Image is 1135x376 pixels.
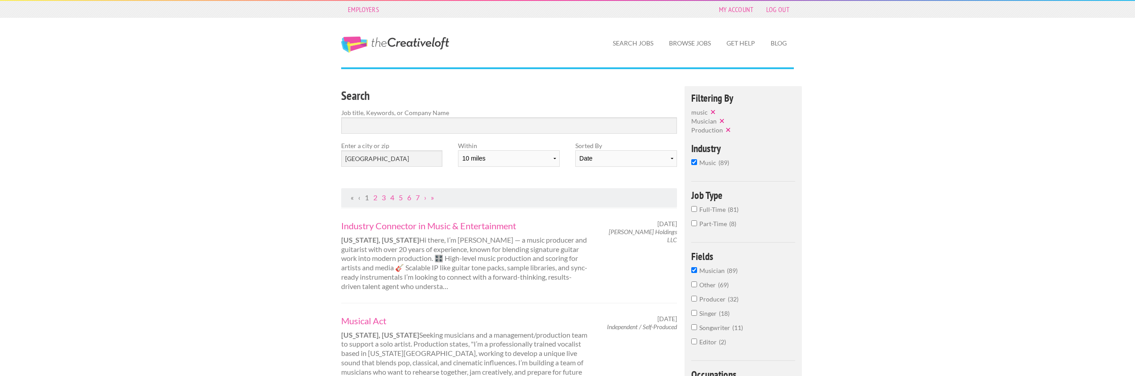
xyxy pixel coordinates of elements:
[373,193,377,202] a: Page 2
[341,117,677,134] input: Search
[691,220,697,226] input: Part-Time8
[382,193,386,202] a: Page 3
[691,126,723,134] span: Production
[341,236,419,244] strong: [US_STATE], [US_STATE]
[727,267,738,274] span: 89
[341,108,677,117] label: Job title, Keywords, or Company Name
[341,87,677,104] h3: Search
[691,339,697,344] input: Editor2
[732,324,743,331] span: 11
[341,315,589,326] a: Musical Act
[699,159,718,166] span: music
[723,125,735,134] button: ✕
[717,116,729,125] button: ✕
[390,193,394,202] a: Page 4
[341,331,419,339] strong: [US_STATE], [US_STATE]
[691,108,708,116] span: music
[662,33,718,54] a: Browse Jobs
[764,33,794,54] a: Blog
[719,338,726,346] span: 2
[575,141,677,150] label: Sorted By
[458,141,559,150] label: Within
[719,310,730,317] span: 18
[691,159,697,165] input: music89
[729,220,736,227] span: 8
[606,33,660,54] a: Search Jobs
[699,310,719,317] span: Singer
[351,193,354,202] span: First Page
[691,296,697,302] input: Producer32
[699,220,729,227] span: Part-Time
[431,193,434,202] a: Last Page, Page 9
[407,193,411,202] a: Page 6
[691,93,795,103] h4: Filtering By
[708,107,720,116] button: ✕
[699,338,719,346] span: Editor
[575,150,677,167] select: Sort results by
[607,323,677,331] em: Independent / Self-Produced
[334,220,597,291] div: Hi there, I’m [PERSON_NAME] — a music producer and guitarist with over 20 years of experience, kn...
[691,267,697,273] input: Musician89
[699,267,727,274] span: Musician
[341,37,449,53] a: The Creative Loft
[728,295,739,303] span: 32
[714,3,758,16] a: My Account
[699,324,732,331] span: Songwriter
[691,324,697,330] input: Songwriter11
[341,141,442,150] label: Enter a city or zip
[719,33,762,54] a: Get Help
[358,193,360,202] span: Previous Page
[609,228,677,244] em: [PERSON_NAME] Holdings LLC
[657,315,677,323] span: [DATE]
[699,295,728,303] span: Producer
[343,3,384,16] a: Employers
[365,193,369,202] a: Page 1
[657,220,677,228] span: [DATE]
[691,143,795,153] h4: Industry
[691,310,697,316] input: Singer18
[762,3,794,16] a: Log Out
[699,281,718,289] span: Other
[691,251,795,261] h4: Fields
[341,220,589,231] a: Industry Connector in Music & Entertainment
[424,193,426,202] a: Next Page
[728,206,739,213] span: 81
[718,281,729,289] span: 69
[691,281,697,287] input: Other69
[416,193,420,202] a: Page 7
[691,206,697,212] input: Full-Time81
[699,206,728,213] span: Full-Time
[691,117,717,125] span: Musician
[691,190,795,200] h4: Job Type
[399,193,403,202] a: Page 5
[718,159,729,166] span: 89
